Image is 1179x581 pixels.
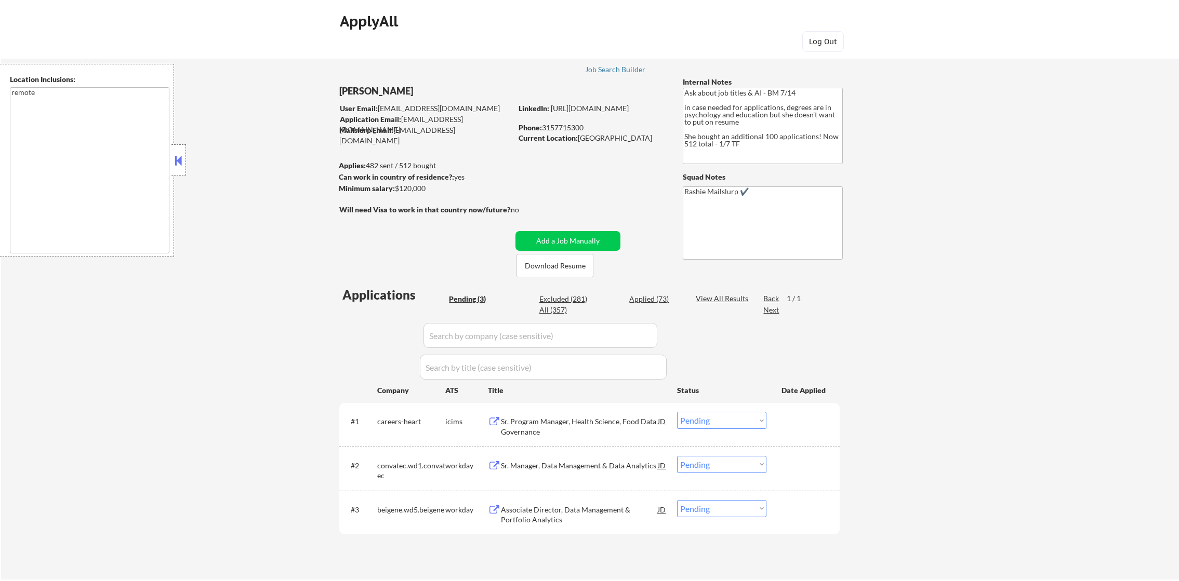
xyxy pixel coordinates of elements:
[351,505,369,515] div: #3
[488,385,667,396] div: Title
[763,293,780,304] div: Back
[445,461,488,471] div: workday
[339,125,512,145] div: [EMAIL_ADDRESS][DOMAIN_NAME]
[501,461,658,471] div: Sr. Manager, Data Management & Data Analytics
[539,294,591,304] div: Excluded (281)
[585,66,646,73] div: Job Search Builder
[445,416,488,427] div: icims
[551,104,629,113] a: [URL][DOMAIN_NAME]
[449,294,501,304] div: Pending (3)
[339,183,512,194] div: $120,000
[539,305,591,315] div: All (357)
[657,500,667,519] div: JD
[339,85,553,98] div: [PERSON_NAME]
[683,77,843,87] div: Internal Notes
[677,381,766,399] div: Status
[763,305,780,315] div: Next
[445,505,488,515] div: workday
[787,293,811,304] div: 1 / 1
[340,103,512,114] div: [EMAIL_ADDRESS][DOMAIN_NAME]
[377,505,445,515] div: beigene.wd5.beigene
[519,133,666,143] div: [GEOGRAPHIC_DATA]
[802,31,844,52] button: Log Out
[339,161,366,170] strong: Applies:
[629,294,681,304] div: Applied (73)
[339,184,395,193] strong: Minimum salary:
[340,12,401,30] div: ApplyAll
[657,412,667,430] div: JD
[519,123,542,132] strong: Phone:
[423,323,657,348] input: Search by company (case sensitive)
[445,385,488,396] div: ATS
[339,160,512,171] div: 482 sent / 512 bought
[10,74,170,85] div: Location Inclusions:
[585,65,646,76] a: Job Search Builder
[339,205,512,214] strong: Will need Visa to work in that country now/future?:
[351,416,369,427] div: #1
[420,355,667,380] input: Search by title (case sensitive)
[696,293,751,304] div: View All Results
[342,289,445,301] div: Applications
[516,254,593,277] button: Download Resume
[377,385,445,396] div: Company
[519,133,578,142] strong: Current Location:
[340,114,512,134] div: [EMAIL_ADDRESS][DOMAIN_NAME]
[339,172,509,182] div: yes
[519,104,549,113] strong: LinkedIn:
[519,123,666,133] div: 3157715300
[377,416,445,427] div: careers-heart
[351,461,369,471] div: #2
[377,461,445,481] div: convatec.wd1.convatec
[339,126,393,134] strong: Mailslurp Email:
[501,416,658,437] div: Sr. Program Manager, Health Science, Food Data Governance
[657,456,667,475] div: JD
[515,231,620,251] button: Add a Job Manually
[339,172,454,181] strong: Can work in country of residence?:
[501,505,658,525] div: Associate Director, Data Management & Portfolio Analytics
[340,104,378,113] strong: User Email:
[340,115,401,124] strong: Application Email:
[511,205,540,215] div: no
[781,385,827,396] div: Date Applied
[683,172,843,182] div: Squad Notes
